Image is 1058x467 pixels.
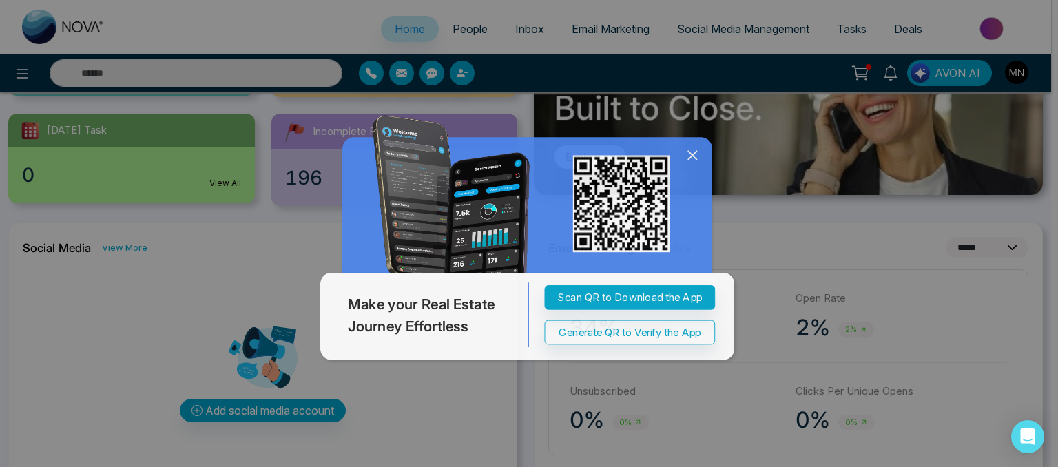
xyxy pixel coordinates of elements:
[1011,420,1044,453] div: Open Intercom Messenger
[303,107,755,375] img: QRModal
[546,326,727,353] button: Generate QR to Verify the App
[546,289,727,315] button: Scan QR to Download the App
[303,287,529,355] div: Make your Real Estate Journey Effortless
[576,150,679,253] img: qr_for_download_app.png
